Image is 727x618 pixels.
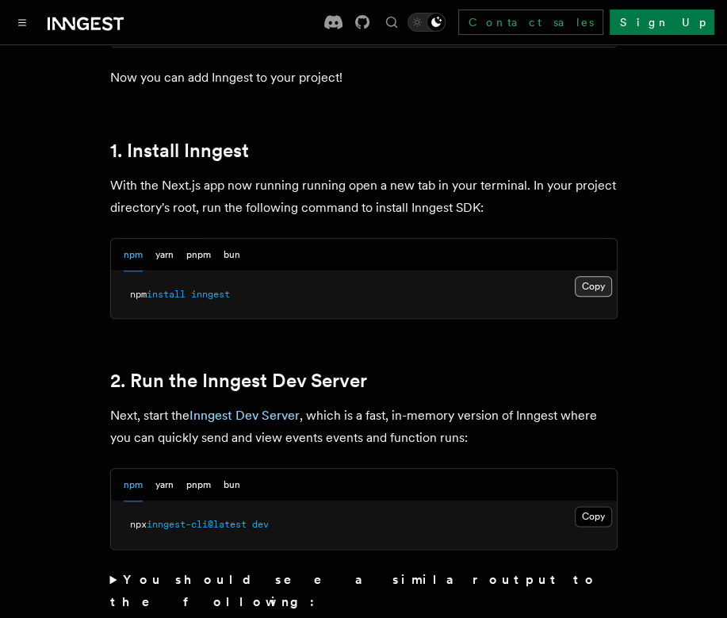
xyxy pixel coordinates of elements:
summary: You should see a similar output to the following: [110,569,618,613]
span: npx [130,519,147,530]
button: Toggle dark mode [408,13,446,32]
span: dev [252,519,269,530]
button: Copy [575,506,612,527]
p: Now you can add Inngest to your project! [110,67,618,89]
span: inngest-cli@latest [147,519,247,530]
strong: You should see a similar output to the following: [110,572,598,609]
a: Inngest Dev Server [189,408,300,423]
span: npm [130,289,147,300]
button: bun [224,469,240,501]
a: 1. Install Inngest [110,140,249,162]
button: Copy [575,276,612,297]
a: Contact sales [458,10,603,35]
button: yarn [155,469,174,501]
button: pnpm [186,239,211,271]
span: inngest [191,289,230,300]
button: npm [124,469,143,501]
button: Find something... [382,13,401,32]
p: Next, start the , which is a fast, in-memory version of Inngest where you can quickly send and vi... [110,405,618,449]
button: pnpm [186,469,211,501]
a: Sign Up [610,10,714,35]
a: 2. Run the Inngest Dev Server [110,370,367,392]
button: npm [124,239,143,271]
button: bun [224,239,240,271]
span: install [147,289,186,300]
button: yarn [155,239,174,271]
button: Toggle navigation [13,13,32,32]
p: With the Next.js app now running running open a new tab in your terminal. In your project directo... [110,175,618,219]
